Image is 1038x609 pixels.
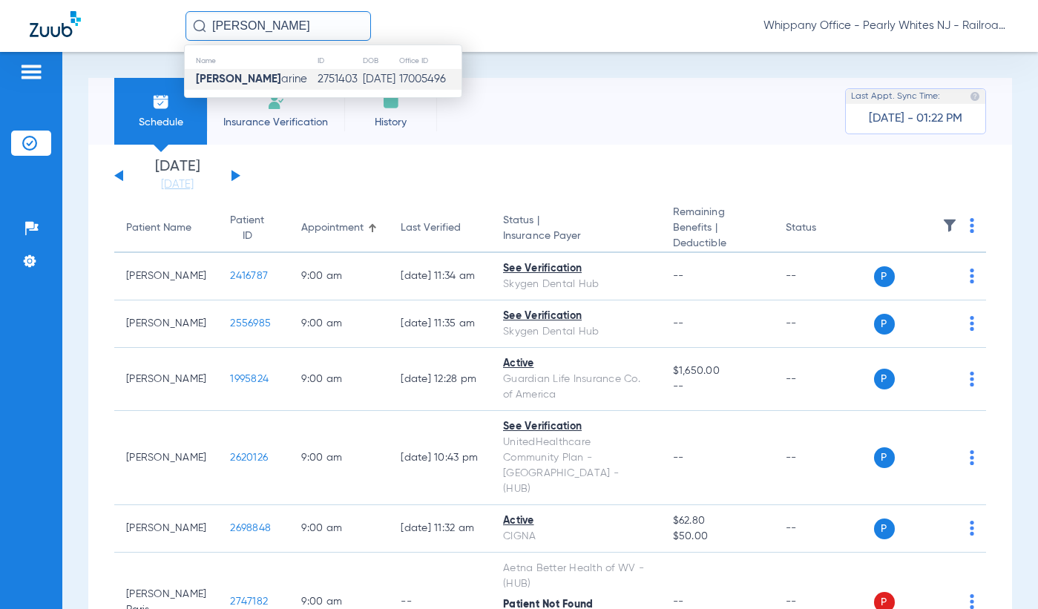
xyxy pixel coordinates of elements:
div: See Verification [503,419,649,435]
iframe: Chat Widget [964,538,1038,609]
div: Appointment [301,220,364,236]
strong: [PERSON_NAME] [196,73,281,85]
div: Active [503,356,649,372]
td: [PERSON_NAME] [114,300,218,348]
img: History [382,93,400,111]
li: [DATE] [133,159,222,192]
span: Deductible [673,236,762,251]
td: 9:00 AM [289,253,389,300]
span: $50.00 [673,529,762,544]
td: [PERSON_NAME] [114,505,218,553]
span: -- [673,379,762,395]
td: -- [774,300,874,348]
span: -- [673,271,684,281]
span: History [355,115,426,130]
span: P [874,369,895,389]
div: CIGNA [503,529,649,544]
div: Patient ID [230,213,277,244]
td: -- [774,253,874,300]
img: last sync help info [970,91,980,102]
span: Whippany Office - Pearly Whites NJ - Railroad Plaza Dental Associates LLC - Whippany General [763,19,1008,33]
span: 2698848 [230,523,271,533]
span: -- [673,452,684,463]
th: Name [185,53,317,69]
span: -- [673,596,684,607]
img: hamburger-icon [19,63,43,81]
span: Schedule [125,115,196,130]
img: group-dot-blue.svg [970,316,974,331]
th: Office ID [398,53,461,69]
div: See Verification [503,309,649,324]
span: 2416787 [230,271,268,281]
div: Aetna Better Health of WV - (HUB) [503,561,649,592]
div: Patient ID [230,213,264,244]
td: [DATE] 12:28 PM [389,348,491,411]
span: $1,650.00 [673,363,762,379]
img: Zuub Logo [30,11,81,37]
span: 2747182 [230,596,268,607]
td: [DATE] 11:34 AM [389,253,491,300]
th: ID [317,53,361,69]
th: DOB [362,53,398,69]
div: See Verification [503,261,649,277]
td: 9:00 AM [289,348,389,411]
div: Skygen Dental Hub [503,324,649,340]
span: Last Appt. Sync Time: [851,89,940,104]
td: 9:00 AM [289,411,389,505]
img: group-dot-blue.svg [970,450,974,465]
img: filter.svg [942,218,957,233]
div: Patient Name [126,220,191,236]
td: [PERSON_NAME] [114,253,218,300]
span: P [874,447,895,468]
td: 17005496 [398,69,461,90]
td: [PERSON_NAME] [114,411,218,505]
td: 9:00 AM [289,300,389,348]
span: P [874,314,895,335]
td: -- [774,505,874,553]
span: 2556985 [230,318,271,329]
th: Status [774,205,874,253]
span: Insurance Verification [218,115,333,130]
input: Search for patients [185,11,371,41]
th: Status | [491,205,661,253]
td: [PERSON_NAME] [114,348,218,411]
span: 2620126 [230,452,268,463]
td: 2751403 [317,69,361,90]
img: Search Icon [193,19,206,33]
img: Schedule [152,93,170,111]
span: 1995824 [230,374,269,384]
img: group-dot-blue.svg [970,521,974,536]
div: Appointment [301,220,377,236]
span: P [874,519,895,539]
div: UnitedHealthcare Community Plan - [GEOGRAPHIC_DATA] - (HUB) [503,435,649,497]
span: [DATE] - 01:22 PM [869,111,962,126]
span: -- [673,318,684,329]
div: Guardian Life Insurance Co. of America [503,372,649,403]
div: Patient Name [126,220,206,236]
td: [DATE] 11:35 AM [389,300,491,348]
td: [DATE] 11:32 AM [389,505,491,553]
img: group-dot-blue.svg [970,372,974,386]
td: [DATE] [362,69,398,90]
div: Last Verified [401,220,461,236]
span: $62.80 [673,513,762,529]
img: Manual Insurance Verification [267,93,285,111]
th: Remaining Benefits | [661,205,774,253]
img: group-dot-blue.svg [970,269,974,283]
td: 9:00 AM [289,505,389,553]
div: Last Verified [401,220,479,236]
span: P [874,266,895,287]
div: Skygen Dental Hub [503,277,649,292]
span: Insurance Payer [503,228,649,244]
span: arine [196,73,307,85]
img: group-dot-blue.svg [970,218,974,233]
a: [DATE] [133,177,222,192]
td: -- [774,411,874,505]
td: -- [774,348,874,411]
td: [DATE] 10:43 PM [389,411,491,505]
div: Active [503,513,649,529]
